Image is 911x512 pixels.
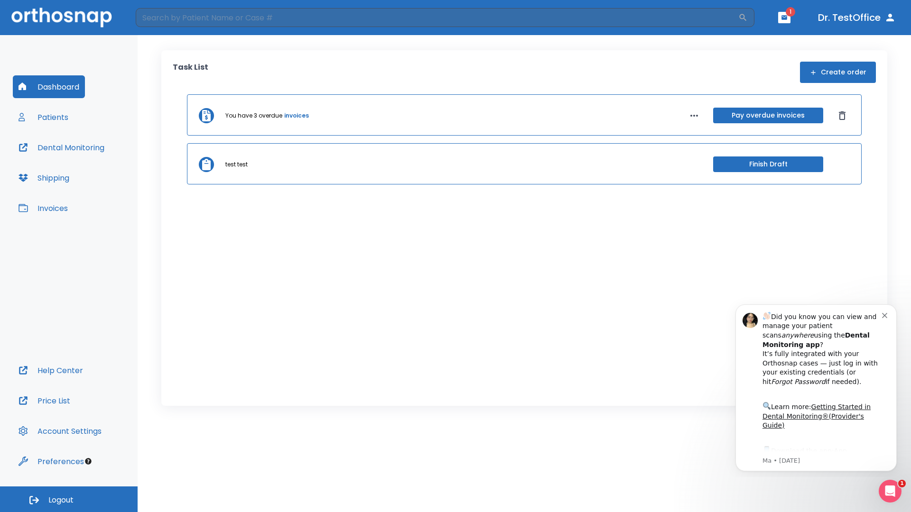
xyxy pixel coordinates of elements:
[225,111,282,120] p: You have 3 overdue
[41,151,126,168] a: App Store
[48,495,74,505] span: Logout
[13,389,76,412] button: Price List
[136,8,738,27] input: Search by Patient Name or Case #
[835,108,850,123] button: Dismiss
[161,15,168,22] button: Dismiss notification
[13,359,89,382] button: Help Center
[13,166,75,189] button: Shipping
[284,111,309,120] a: invoices
[800,62,876,83] button: Create order
[13,197,74,219] button: Invoices
[41,161,161,169] p: Message from Ma, sent 6w ago
[173,62,208,83] p: Task List
[84,457,93,466] div: Tooltip anchor
[11,8,112,27] img: Orthosnap
[13,420,107,442] button: Account Settings
[721,296,911,477] iframe: Intercom notifications message
[814,9,900,26] button: Dr. TestOffice
[13,450,90,473] button: Preferences
[13,106,74,128] button: Patients
[713,108,823,123] button: Pay overdue invoices
[41,149,161,197] div: Download the app: | ​ Let us know if you need help getting started!
[13,136,110,159] button: Dental Monitoring
[786,7,795,17] span: 1
[713,156,823,172] button: Finish Draft
[879,480,902,503] iframe: Intercom live chat
[13,75,85,98] button: Dashboard
[225,160,248,169] p: test test
[898,480,906,487] span: 1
